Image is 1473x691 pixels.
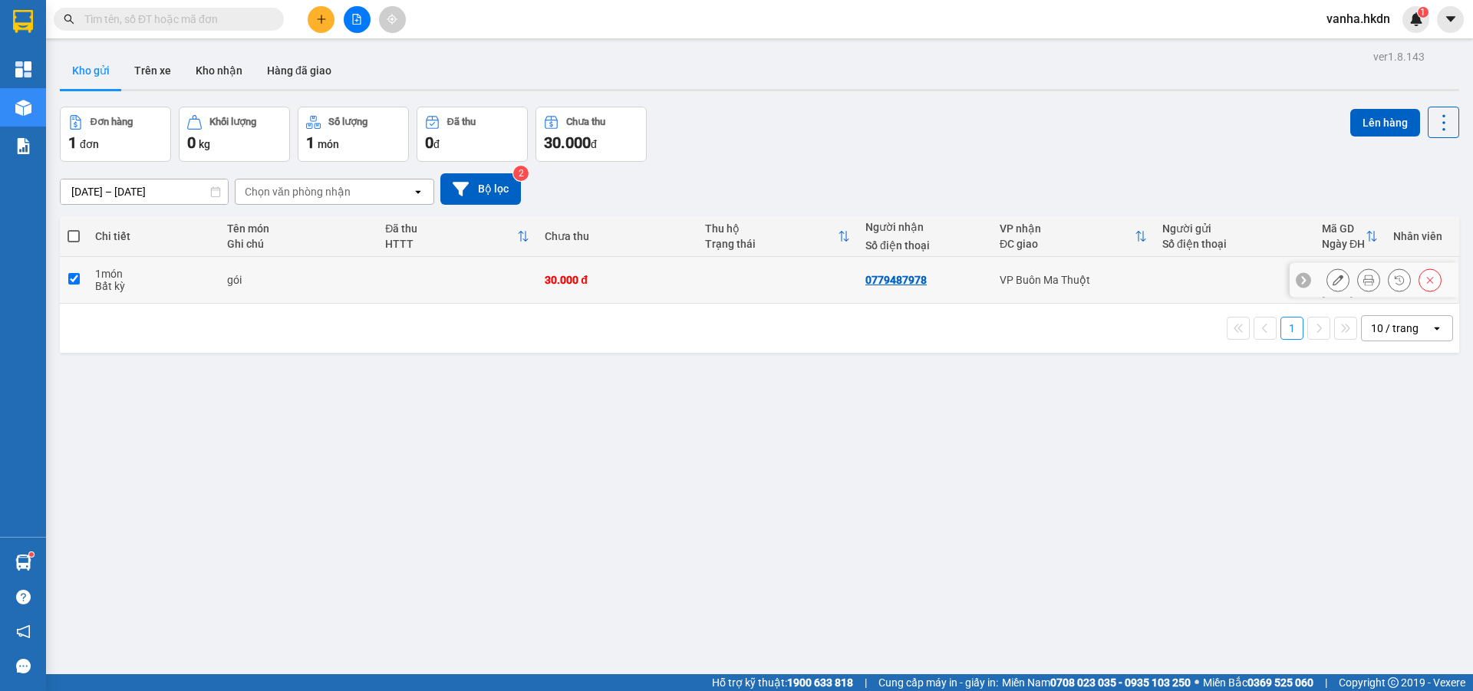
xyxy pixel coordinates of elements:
[377,216,537,257] th: Toggle SortBy
[61,179,228,204] input: Select a date range.
[591,138,597,150] span: đ
[183,52,255,89] button: Kho nhận
[209,117,256,127] div: Khối lượng
[95,280,212,292] div: Bất kỳ
[865,674,867,691] span: |
[16,624,31,639] span: notification
[15,100,31,116] img: warehouse-icon
[513,166,529,181] sup: 2
[1431,322,1443,334] svg: open
[227,274,370,286] div: gói
[417,107,528,162] button: Đã thu0đ
[64,14,74,25] span: search
[16,659,31,673] span: message
[1162,238,1307,250] div: Số điện thoại
[865,274,927,286] div: 0779487978
[245,184,351,199] div: Chọn văn phòng nhận
[1444,12,1458,26] span: caret-down
[199,138,210,150] span: kg
[787,676,853,689] strong: 1900 633 818
[1000,222,1135,235] div: VP nhận
[1409,12,1423,26] img: icon-new-feature
[1437,6,1464,33] button: caret-down
[865,239,984,252] div: Số điện thoại
[15,61,31,77] img: dashboard-icon
[60,107,171,162] button: Đơn hàng1đơn
[1393,230,1450,242] div: Nhân viên
[544,133,591,152] span: 30.000
[1000,274,1147,286] div: VP Buôn Ma Thuột
[122,52,183,89] button: Trên xe
[1371,321,1419,336] div: 10 / trang
[187,133,196,152] span: 0
[1420,7,1425,18] span: 1
[425,133,433,152] span: 0
[328,117,367,127] div: Số lượng
[95,230,212,242] div: Chi tiết
[379,6,406,33] button: aim
[227,222,370,235] div: Tên món
[1322,262,1378,274] div: W27BHAP7
[95,268,212,280] div: 1 món
[387,14,397,25] span: aim
[412,186,424,198] svg: open
[545,230,690,242] div: Chưa thu
[13,10,33,33] img: logo-vxr
[1314,9,1402,28] span: vanha.hkdn
[1314,216,1386,257] th: Toggle SortBy
[1000,238,1135,250] div: ĐC giao
[566,117,605,127] div: Chưa thu
[91,117,133,127] div: Đơn hàng
[1247,676,1313,689] strong: 0369 525 060
[84,11,265,28] input: Tìm tên, số ĐT hoặc mã đơn
[385,238,517,250] div: HTTT
[865,221,984,233] div: Người nhận
[318,138,339,150] span: món
[1418,7,1429,18] sup: 1
[440,173,521,205] button: Bộ lọc
[1326,268,1349,291] div: Sửa đơn hàng
[1195,679,1199,686] span: ⚪️
[15,138,31,154] img: solution-icon
[545,274,690,286] div: 30.000 đ
[298,107,409,162] button: Số lượng1món
[385,222,517,235] div: Đã thu
[447,117,476,127] div: Đã thu
[1322,238,1366,250] div: Ngày ĐH
[16,590,31,604] span: question-circle
[1002,674,1191,691] span: Miền Nam
[15,554,31,571] img: warehouse-icon
[80,138,99,150] span: đơn
[1050,676,1191,689] strong: 0708 023 035 - 0935 103 250
[227,238,370,250] div: Ghi chú
[60,52,122,89] button: Kho gửi
[1322,222,1366,235] div: Mã GD
[697,216,858,257] th: Toggle SortBy
[705,238,838,250] div: Trạng thái
[878,674,998,691] span: Cung cấp máy in - giấy in:
[306,133,315,152] span: 1
[1203,674,1313,691] span: Miền Bắc
[712,674,853,691] span: Hỗ trợ kỹ thuật:
[1162,222,1307,235] div: Người gửi
[316,14,327,25] span: plus
[1350,109,1420,137] button: Lên hàng
[1373,48,1425,65] div: ver 1.8.143
[255,52,344,89] button: Hàng đã giao
[1280,317,1303,340] button: 1
[351,14,362,25] span: file-add
[29,552,34,557] sup: 1
[68,133,77,152] span: 1
[308,6,334,33] button: plus
[1325,674,1327,691] span: |
[433,138,440,150] span: đ
[344,6,371,33] button: file-add
[179,107,290,162] button: Khối lượng0kg
[1388,677,1399,688] span: copyright
[535,107,647,162] button: Chưa thu30.000đ
[705,222,838,235] div: Thu hộ
[992,216,1155,257] th: Toggle SortBy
